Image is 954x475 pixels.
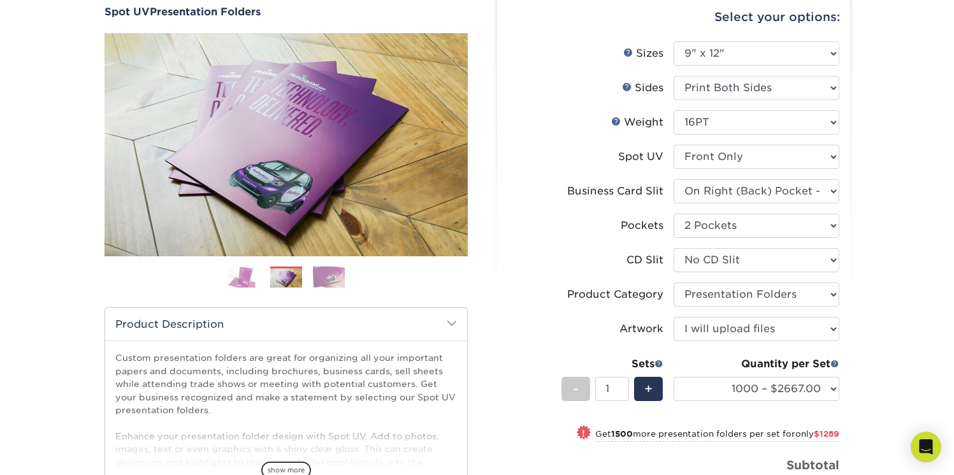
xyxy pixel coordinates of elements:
div: Sets [561,356,663,372]
div: Quantity per Set [674,356,839,372]
div: Product Category [567,287,663,302]
div: CD Slit [626,252,663,268]
img: Spot UV 02 [105,33,468,256]
span: - [573,379,579,398]
span: $1289 [814,429,839,439]
div: Business Card Slit [567,184,663,199]
span: + [644,379,653,398]
a: Spot UVPresentation Folders [105,6,468,18]
span: Spot UV [105,6,150,18]
strong: 1500 [611,429,633,439]
div: Open Intercom Messenger [911,432,941,462]
div: Sides [622,80,663,96]
span: ! [582,427,585,440]
div: Weight [611,115,663,130]
div: Pockets [621,218,663,233]
h1: Presentation Folders [105,6,468,18]
div: Artwork [619,321,663,337]
div: Spot UV [618,149,663,164]
img: Presentation Folders 02 [270,268,302,288]
small: Get more presentation folders per set for [595,429,839,442]
img: Presentation Folders 01 [228,266,259,288]
h2: Product Description [105,308,467,340]
img: Presentation Folders 03 [313,266,345,288]
div: Sizes [623,46,663,61]
span: only [795,429,839,439]
strong: Subtotal [786,458,839,472]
